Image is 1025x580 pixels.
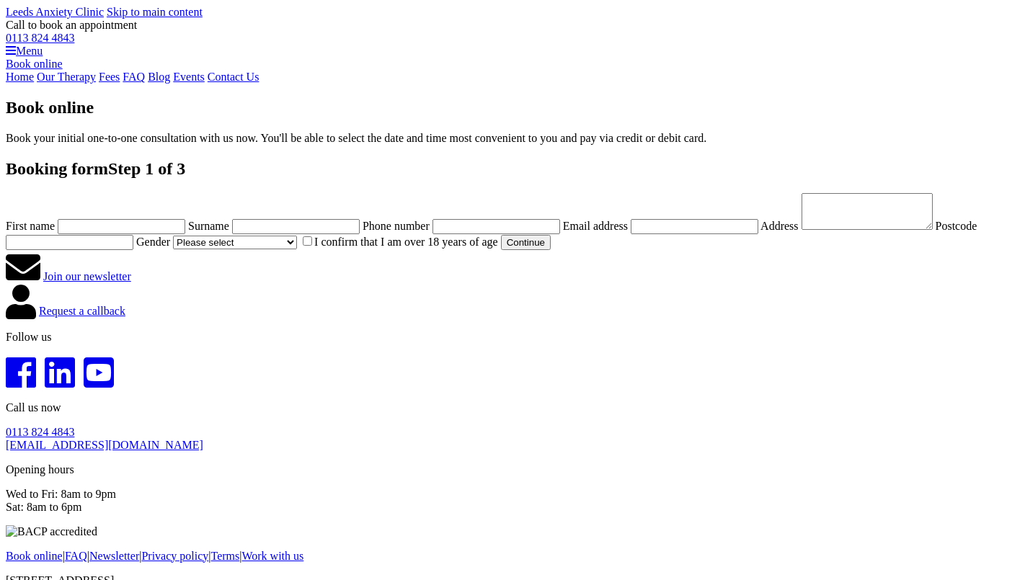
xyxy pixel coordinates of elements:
[563,220,628,232] label: Email address
[45,355,75,390] i: LinkedIn
[6,355,36,390] i: Facebook
[107,6,203,18] a: Skip to main content
[6,45,43,57] a: Menu
[37,71,96,83] a: Our Therapy
[84,375,114,388] a: YouTube
[6,550,63,562] a: Book online
[123,71,145,83] a: FAQ
[39,305,125,317] a: Request a callback
[173,71,205,83] a: Events
[6,98,1019,117] h1: Book online
[6,32,74,44] a: 0113 824 4843
[43,270,131,282] a: Join our newsletter
[936,220,977,232] label: Postcode
[45,375,75,388] a: LinkedIn
[84,355,114,390] i: YouTube
[6,401,1019,414] p: Call us now
[136,236,170,248] label: Gender
[208,71,259,83] a: Contact Us
[6,132,1019,145] p: Book your initial one-to-one consultation with us now. You'll be able to select the date and time...
[211,550,240,562] a: Terms
[6,58,63,70] a: Book online
[363,220,430,232] label: Phone number
[6,488,1019,514] p: Wed to Fri: 8am to 9pm Sat: 8am to 6pm
[6,463,1019,476] p: Opening hours
[188,220,229,232] label: Surname
[6,525,97,538] img: BACP accredited
[300,236,498,248] label: I confirm that I am over 18 years of age
[6,71,34,83] a: Home
[501,235,551,250] button: Continue
[760,220,798,232] label: Address
[141,550,208,562] a: Privacy policy
[6,426,74,438] a: 0113 824 4843
[6,550,1019,563] p: | | | | |
[6,159,1019,179] h2: Booking form
[6,220,55,232] label: First name
[148,71,170,83] a: Blog
[241,550,303,562] a: Work with us
[6,439,203,451] a: [EMAIL_ADDRESS][DOMAIN_NAME]
[6,19,1019,45] div: Call to book an appointment
[6,6,104,18] a: Leeds Anxiety Clinic
[108,159,185,178] span: Step 1 of 3
[303,236,312,246] input: I confirm that I am over 18 years of age
[6,331,1019,344] p: Follow us
[65,550,87,562] a: FAQ
[89,550,139,562] a: Newsletter
[99,71,120,83] a: Fees
[6,375,36,388] a: Facebook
